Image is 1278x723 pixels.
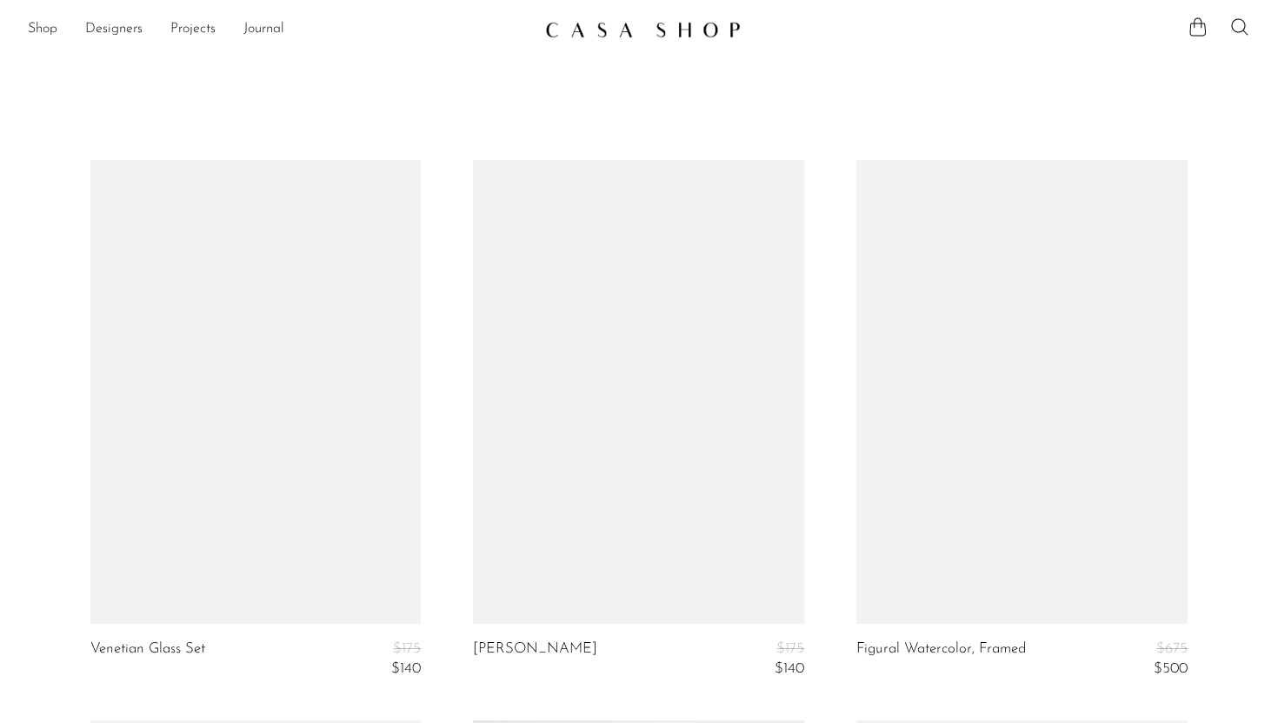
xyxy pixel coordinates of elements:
[90,641,205,677] a: Venetian Glass Set
[85,18,143,41] a: Designers
[243,18,284,41] a: Journal
[28,18,57,41] a: Shop
[776,641,804,656] span: $175
[856,641,1026,677] a: Figural Watercolor, Framed
[393,641,421,656] span: $175
[28,15,531,44] nav: Desktop navigation
[775,661,804,676] span: $140
[1156,641,1188,656] span: $675
[473,641,597,677] a: [PERSON_NAME]
[1154,661,1188,676] span: $500
[391,661,421,676] span: $140
[170,18,216,41] a: Projects
[28,15,531,44] ul: NEW HEADER MENU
